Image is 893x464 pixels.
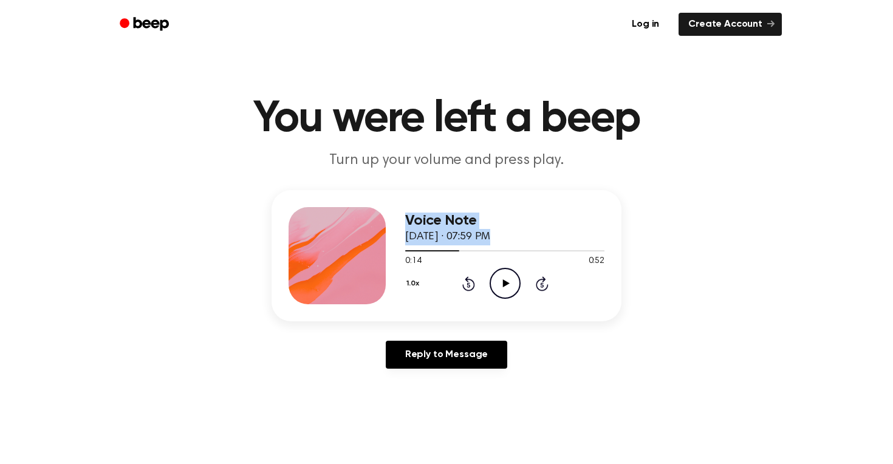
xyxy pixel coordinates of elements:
p: Turn up your volume and press play. [213,151,680,171]
a: Beep [111,13,180,36]
span: [DATE] · 07:59 PM [405,231,490,242]
a: Reply to Message [386,341,507,369]
span: 0:52 [589,255,604,268]
a: Log in [620,10,671,38]
h1: You were left a beep [135,97,758,141]
span: 0:14 [405,255,421,268]
h3: Voice Note [405,213,604,229]
button: 1.0x [405,273,423,294]
a: Create Account [679,13,782,36]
